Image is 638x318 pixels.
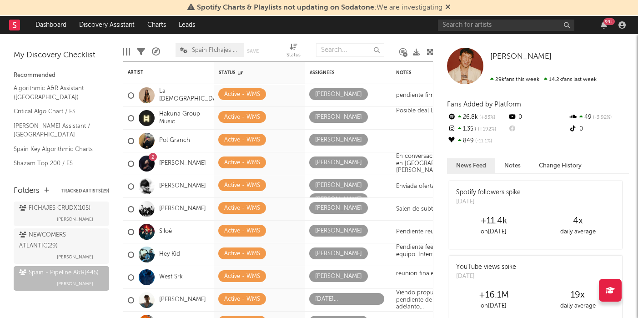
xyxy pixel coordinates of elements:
div: [PERSON_NAME] [315,135,362,146]
div: YouTube views spike [456,262,516,272]
span: Spotify Charts & Playlists not updating on Sodatone [197,4,374,11]
button: 99+ [601,21,607,29]
div: Status [286,50,301,61]
a: Spain Key Algorithmic Charts [14,144,100,154]
span: Spain FIchajes Ok [192,47,239,53]
div: A&R Pipeline [152,39,160,65]
div: Filters [137,39,145,65]
div: 19 x [536,290,620,301]
a: Siloé [159,228,172,236]
span: : We are investigating [197,4,442,11]
div: 49 [568,111,629,123]
span: [PERSON_NAME] [57,214,93,225]
div: Spain - Pipeline A&R ( 445 ) [19,268,99,278]
a: Spain - Pipeline A&R(445)[PERSON_NAME] [14,266,109,291]
a: FICHAJES CRUDX(105)[PERSON_NAME] [14,202,109,226]
span: [PERSON_NAME] [57,252,93,262]
div: daily average [536,301,620,312]
div: Active - WMS [224,112,260,123]
div: [PERSON_NAME] [315,203,362,214]
a: [PERSON_NAME] [159,182,206,190]
a: Discovery Assistant [73,16,141,34]
div: FICHAJES CRUDX ( 105 ) [19,203,90,214]
div: Posible deal Distri. [392,107,451,129]
div: on [DATE] [452,227,536,237]
div: 849 [447,135,507,147]
button: Save [247,49,259,54]
div: Active - WMS [224,226,260,237]
div: 0 [507,111,568,123]
div: [PERSON_NAME] [315,248,362,259]
a: Dashboard [29,16,73,34]
div: Active - WMS [224,203,260,214]
div: +11.4k [452,216,536,227]
span: [PERSON_NAME] [490,53,552,61]
a: [PERSON_NAME] Assistant / [GEOGRAPHIC_DATA] [14,121,100,140]
div: [PERSON_NAME] [315,226,362,237]
div: +16.1M [452,290,536,301]
div: -- [507,123,568,135]
div: Active - WMS [224,248,260,259]
span: [PERSON_NAME] [57,278,93,289]
a: [PERSON_NAME] [159,160,206,167]
button: Change History [530,158,591,173]
div: NEWCOMERS ATLANTIC ( 29 ) [19,230,101,252]
div: 4 x [536,216,620,227]
div: 26.8k [447,111,507,123]
div: [DATE] [456,272,516,281]
a: NEWCOMERS ATLANTIC(29)[PERSON_NAME] [14,228,109,264]
div: Active - WMS [224,157,260,168]
div: on [DATE] [452,301,536,312]
div: [PERSON_NAME] [315,112,362,123]
div: Folders [14,186,40,197]
a: Hakuna Group Music [159,111,210,126]
a: [PERSON_NAME] [490,52,552,61]
div: Edit Columns [123,39,130,65]
div: [PERSON_NAME] [315,194,362,205]
div: reunion finales de septiembre [392,270,482,284]
a: [PERSON_NAME] [159,205,206,213]
div: [PERSON_NAME] [315,157,362,168]
div: Viendo propuesta Overdrive, pendiente de nuestro lado cifra adelanto [392,289,505,311]
input: Search for artists [438,20,574,31]
div: Enviada oferta a su manager [392,183,479,190]
a: West Srk [159,273,183,281]
div: Salen de subterfuge [392,206,455,213]
div: Artist [128,70,196,75]
button: News Feed [447,158,495,173]
button: Tracked Artists(29) [61,189,109,193]
span: Dismiss [445,4,451,11]
div: [PERSON_NAME] [315,271,362,282]
span: Fans Added by Platform [447,101,521,108]
a: Pol Granch [159,137,190,145]
div: Pendiente reunion con ellos en TMS [392,228,500,236]
div: En conversaciones con SBR. Reunion en [GEOGRAPHIC_DATA] proximos [PERSON_NAME] [396,153,501,174]
div: [PERSON_NAME] [315,89,362,100]
div: Spotify followers spike [456,188,521,197]
input: Search... [316,43,384,57]
a: Hey Kid [159,251,180,258]
div: daily average [536,227,620,237]
div: Active - WMS [224,294,260,305]
a: Algorithmic A&R Assistant ([GEOGRAPHIC_DATA]) [14,83,100,102]
div: Active - WMS [224,271,260,282]
a: [PERSON_NAME] [159,296,206,304]
div: Status [286,39,301,65]
div: Active - WMS [224,180,260,191]
a: Leads [172,16,201,34]
div: 0 [568,123,629,135]
div: pendiente firma [392,92,444,99]
div: 1.35k [447,123,507,135]
div: Notes [396,70,487,76]
a: Critical Algo Chart / ES [14,106,100,116]
button: Notes [495,158,530,173]
span: +83 % [478,115,495,120]
div: Recommended [14,70,109,81]
span: +192 % [477,127,496,132]
span: -11.1 % [474,139,492,144]
div: Active - WMS [224,89,260,100]
div: Active - WMS [224,135,260,146]
a: Charts [141,16,172,34]
div: Status [219,70,278,76]
div: [DATE] [456,197,521,207]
